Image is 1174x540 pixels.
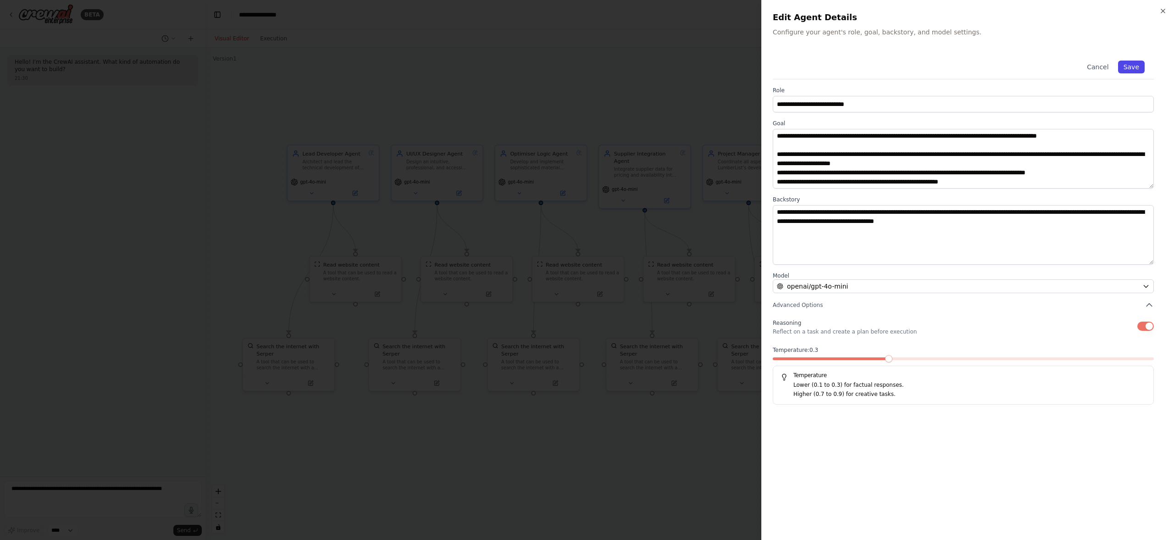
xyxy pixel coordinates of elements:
[793,381,1146,390] p: Lower (0.1 to 0.3) for factual responses.
[781,372,1146,379] h5: Temperature
[773,87,1154,94] label: Role
[1118,61,1145,73] button: Save
[773,301,1154,310] button: Advanced Options
[773,120,1154,127] label: Goal
[773,279,1154,293] button: openai/gpt-4o-mini
[773,301,823,309] span: Advanced Options
[773,11,1163,24] h2: Edit Agent Details
[773,328,917,335] p: Reflect on a task and create a plan before execution
[787,282,848,291] span: openai/gpt-4o-mini
[773,346,818,354] span: Temperature: 0.3
[773,320,801,326] span: Reasoning
[773,272,1154,279] label: Model
[1081,61,1114,73] button: Cancel
[773,196,1154,203] label: Backstory
[793,390,1146,399] p: Higher (0.7 to 0.9) for creative tasks.
[773,28,1163,37] p: Configure your agent's role, goal, backstory, and model settings.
